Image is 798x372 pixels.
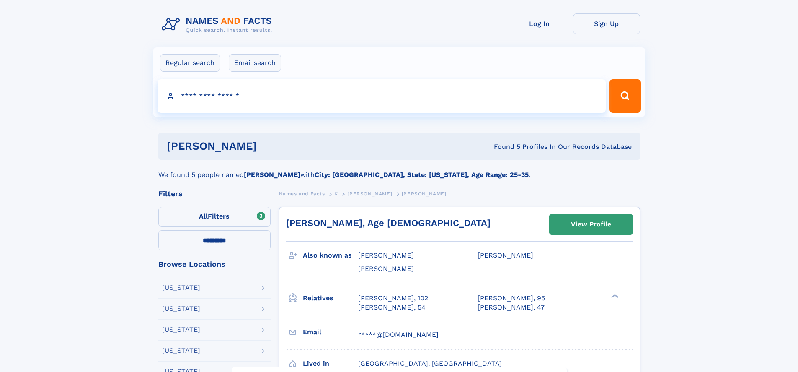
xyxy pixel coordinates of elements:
span: [PERSON_NAME] [358,251,414,259]
a: [PERSON_NAME], 102 [358,294,428,303]
label: Filters [158,207,271,227]
div: ❯ [609,293,619,299]
a: [PERSON_NAME], 95 [478,294,545,303]
a: View Profile [550,214,633,234]
h3: Lived in [303,356,358,371]
div: View Profile [571,215,611,234]
span: All [199,212,208,220]
span: [PERSON_NAME] [478,251,533,259]
div: [US_STATE] [162,284,200,291]
a: [PERSON_NAME], Age [DEMOGRAPHIC_DATA] [286,218,491,228]
a: Sign Up [573,13,640,34]
b: [PERSON_NAME] [244,171,300,179]
a: [PERSON_NAME], 54 [358,303,426,312]
h1: [PERSON_NAME] [167,141,375,151]
a: [PERSON_NAME] [347,188,392,199]
a: K [334,188,338,199]
h3: Also known as [303,248,358,263]
div: [US_STATE] [162,347,200,354]
span: [PERSON_NAME] [358,265,414,273]
div: [US_STATE] [162,326,200,333]
a: Names and Facts [279,188,325,199]
h3: Relatives [303,291,358,305]
div: Filters [158,190,271,198]
div: We found 5 people named with . [158,160,640,180]
span: [PERSON_NAME] [402,191,447,197]
div: Found 5 Profiles In Our Records Database [375,142,632,151]
a: Log In [506,13,573,34]
input: search input [158,79,606,113]
div: Browse Locations [158,260,271,268]
span: K [334,191,338,197]
img: Logo Names and Facts [158,13,279,36]
button: Search Button [609,79,640,113]
label: Regular search [160,54,220,72]
div: [US_STATE] [162,305,200,312]
b: City: [GEOGRAPHIC_DATA], State: [US_STATE], Age Range: 25-35 [315,171,529,179]
a: [PERSON_NAME], 47 [478,303,545,312]
label: Email search [229,54,281,72]
span: [PERSON_NAME] [347,191,392,197]
h3: Email [303,325,358,339]
span: [GEOGRAPHIC_DATA], [GEOGRAPHIC_DATA] [358,359,502,367]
